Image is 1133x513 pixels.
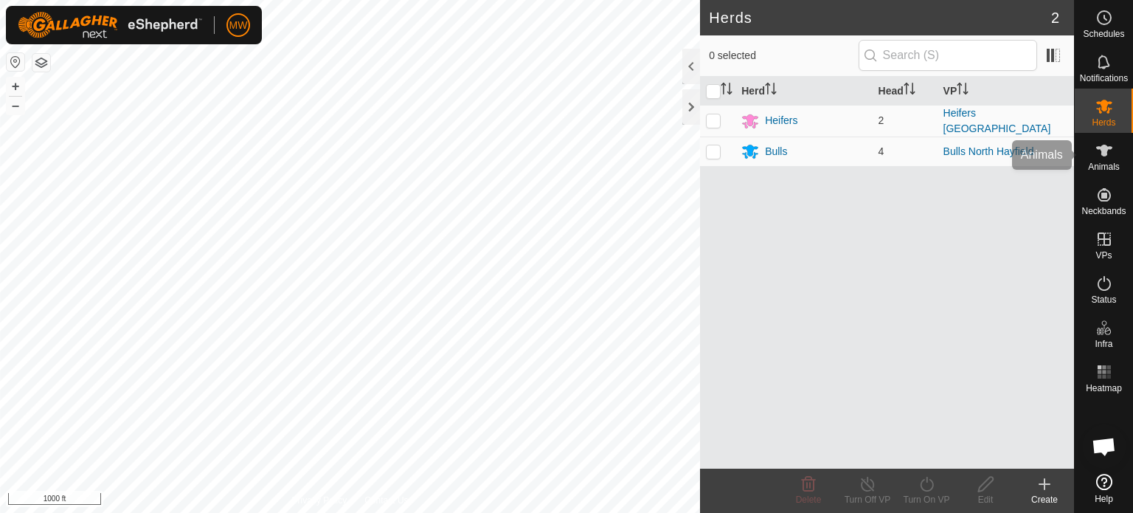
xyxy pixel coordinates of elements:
div: Turn On VP [897,493,956,506]
span: Delete [796,495,822,505]
span: 0 selected [709,48,858,63]
span: MW [229,18,248,33]
a: Privacy Policy [292,494,347,507]
div: Heifers [765,113,797,128]
div: Bulls [765,144,787,159]
span: VPs [1095,251,1112,260]
span: Schedules [1083,30,1124,38]
span: Help [1095,495,1113,503]
h2: Herds [709,9,1051,27]
th: Herd [735,77,872,106]
span: Heatmap [1086,384,1122,393]
p-sorticon: Activate to sort [721,85,732,97]
button: Map Layers [32,54,50,72]
p-sorticon: Activate to sort [765,85,777,97]
div: Turn Off VP [838,493,897,506]
th: Head [873,77,938,106]
span: Herds [1092,118,1115,127]
button: + [7,78,24,95]
p-sorticon: Activate to sort [957,85,969,97]
span: Animals [1088,162,1120,171]
span: 2 [1051,7,1059,29]
a: Heifers [GEOGRAPHIC_DATA] [943,107,1051,134]
a: Bulls North Hayfield [943,145,1034,157]
span: Status [1091,295,1116,304]
div: Open chat [1082,424,1126,469]
div: Edit [956,493,1015,506]
span: Infra [1095,340,1112,348]
span: 2 [879,114,884,126]
a: Contact Us [364,494,408,507]
div: Create [1015,493,1074,506]
a: Help [1075,468,1133,509]
th: VP [938,77,1074,106]
span: Notifications [1080,74,1128,83]
button: Reset Map [7,53,24,71]
p-sorticon: Activate to sort [904,85,915,97]
span: Neckbands [1081,207,1126,216]
img: Gallagher Logo [18,12,202,38]
button: – [7,97,24,114]
input: Search (S) [859,40,1037,71]
span: 4 [879,145,884,157]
